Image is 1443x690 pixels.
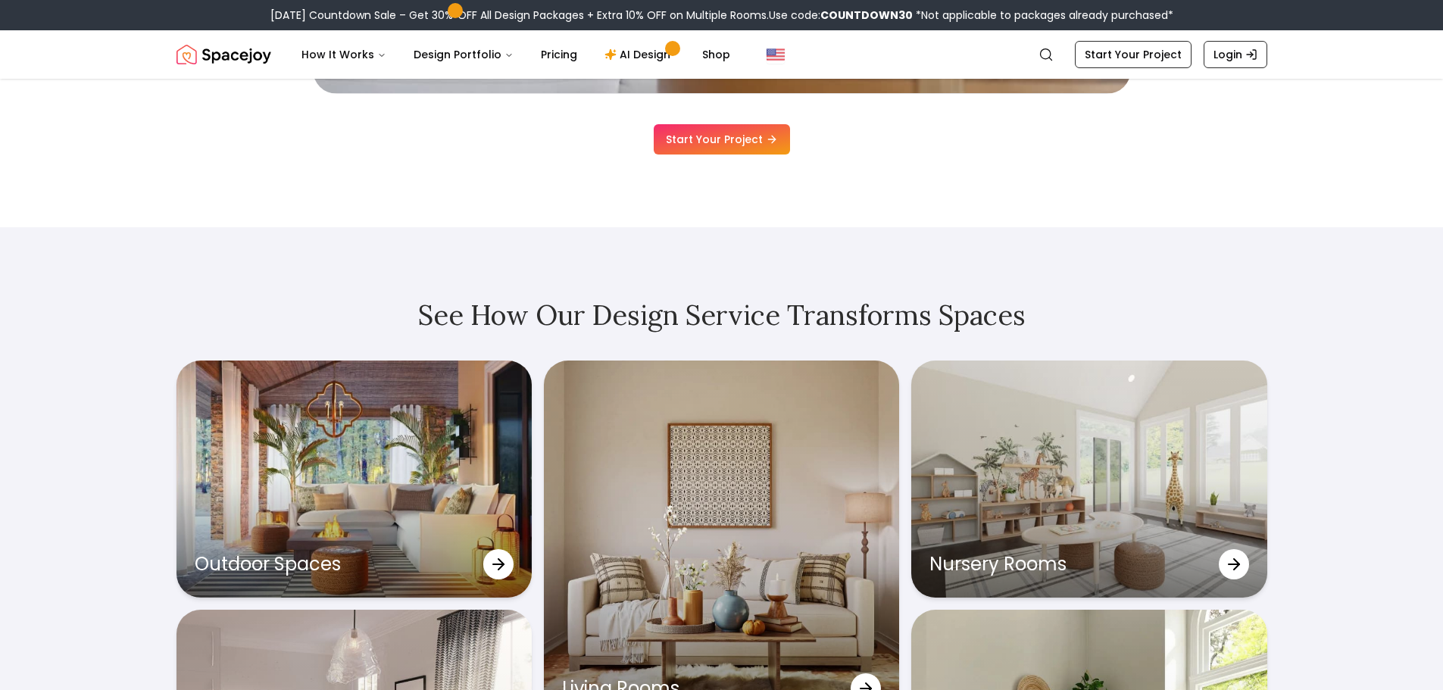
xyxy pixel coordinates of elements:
[929,552,1067,576] p: Nursery Rooms
[1075,41,1192,68] a: Start Your Project
[769,8,913,23] span: Use code:
[176,300,1267,330] h2: See How Our Design Service Transforms Spaces
[767,45,785,64] img: United States
[195,552,341,576] p: Outdoor Spaces
[1204,41,1267,68] a: Login
[289,39,398,70] button: How It Works
[592,39,687,70] a: AI Design
[176,361,532,598] a: Outdoor SpacesOutdoor Spaces
[176,39,271,70] img: Spacejoy Logo
[820,8,913,23] b: COUNTDOWN30
[401,39,526,70] button: Design Portfolio
[654,124,790,155] a: Start Your Project
[176,39,271,70] a: Spacejoy
[176,30,1267,79] nav: Global
[529,39,589,70] a: Pricing
[911,361,1267,598] a: Nursery RoomsNursery Rooms
[690,39,742,70] a: Shop
[913,8,1173,23] span: *Not applicable to packages already purchased*
[270,8,1173,23] div: [DATE] Countdown Sale – Get 30% OFF All Design Packages + Extra 10% OFF on Multiple Rooms.
[289,39,742,70] nav: Main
